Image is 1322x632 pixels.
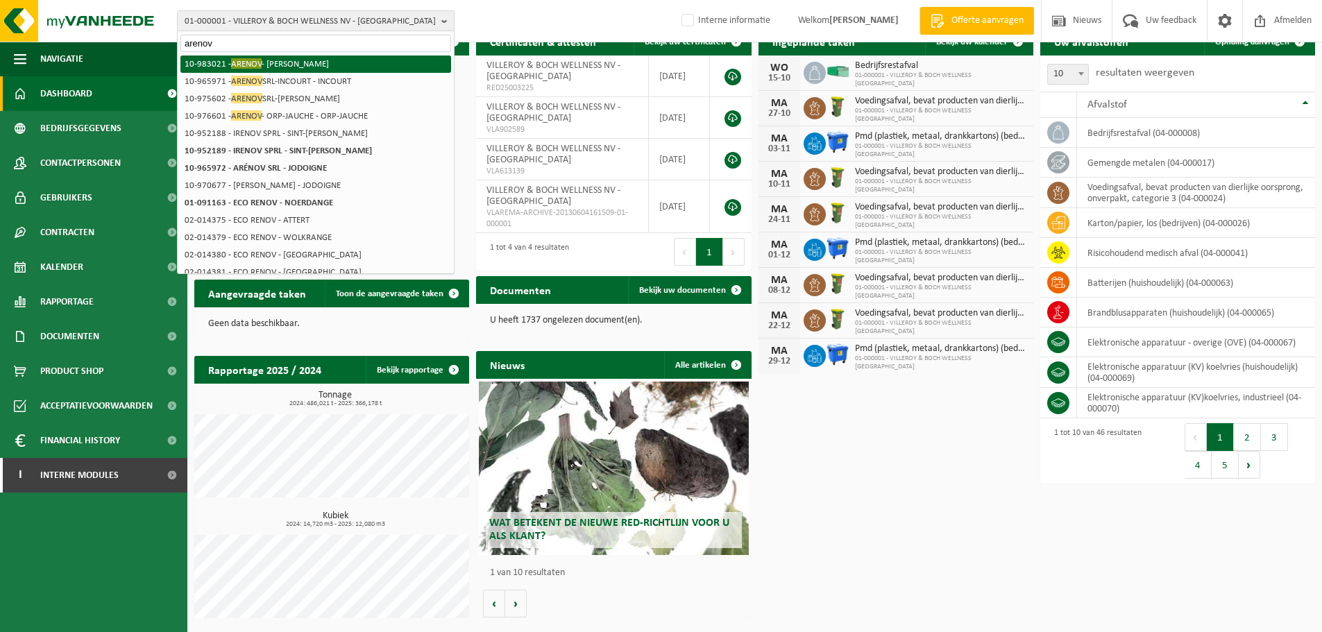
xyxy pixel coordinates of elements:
[920,7,1034,35] a: Offerte aanvragen
[826,95,849,119] img: WB-0060-HPE-GN-50
[231,93,262,103] span: ARENOV
[1185,423,1207,451] button: Previous
[855,343,1026,355] span: Pmd (plastiek, metaal, drankkartons) (bedrijven)
[1077,357,1315,388] td: elektronische apparatuur (KV) koelvries (huishoudelijk) (04-000069)
[855,178,1026,194] span: 01-000001 - VILLEROY & BOCH WELLNESS [GEOGRAPHIC_DATA]
[201,400,469,407] span: 2024: 486,021 t - 2025: 366,178 t
[201,391,469,407] h3: Tonnage
[1047,422,1142,480] div: 1 tot 10 van 46 resultaten
[325,280,468,307] a: Toon de aangevraagde taken
[1087,99,1127,110] span: Afvalstof
[765,345,793,357] div: MA
[765,169,793,180] div: MA
[505,590,527,617] button: Volgende
[674,238,696,266] button: Previous
[1077,238,1315,268] td: risicohoudend medisch afval (04-000041)
[490,316,737,325] p: U heeft 1737 ongelezen document(en).
[1077,388,1315,418] td: elektronische apparatuur (KV)koelvries, industrieel (04-000070)
[829,15,899,26] strong: [PERSON_NAME]
[40,250,83,284] span: Kalender
[180,177,451,194] li: 10-970677 - [PERSON_NAME] - JODOIGNE
[1047,64,1089,85] span: 10
[40,284,94,319] span: Rapportage
[855,308,1026,319] span: Voedingsafval, bevat producten van dierlijke oorsprong, onverpakt, categorie 3
[765,215,793,225] div: 24-11
[855,273,1026,284] span: Voedingsafval, bevat producten van dierlijke oorsprong, onverpakt, categorie 3
[1077,327,1315,357] td: elektronische apparatuur - overige (OVE) (04-000067)
[649,139,710,180] td: [DATE]
[855,355,1026,371] span: 01-000001 - VILLEROY & BOCH WELLNESS [GEOGRAPHIC_DATA]
[479,382,748,555] a: Wat betekent de nieuwe RED-richtlijn voor u als klant?
[486,144,620,165] span: VILLEROY & BOCH WELLNESS NV - [GEOGRAPHIC_DATA]
[649,55,710,97] td: [DATE]
[855,60,1026,71] span: Bedrijfsrestafval
[40,423,120,458] span: Financial History
[765,133,793,144] div: MA
[336,289,443,298] span: Toon de aangevraagde taken
[1077,178,1315,208] td: voedingsafval, bevat producten van dierlijke oorsprong, onverpakt, categorie 3 (04-000024)
[1077,148,1315,178] td: gemengde metalen (04-000017)
[664,351,750,379] a: Alle artikelen
[765,286,793,296] div: 08-12
[40,458,119,493] span: Interne modules
[855,107,1026,123] span: 01-000001 - VILLEROY & BOCH WELLNESS [GEOGRAPHIC_DATA]
[486,83,638,94] span: RED25003225
[1077,118,1315,148] td: bedrijfsrestafval (04-000008)
[855,248,1026,265] span: 01-000001 - VILLEROY & BOCH WELLNESS [GEOGRAPHIC_DATA]
[765,310,793,321] div: MA
[40,180,92,215] span: Gebruikers
[40,215,94,250] span: Contracten
[855,284,1026,300] span: 01-000001 - VILLEROY & BOCH WELLNESS [GEOGRAPHIC_DATA]
[855,213,1026,230] span: 01-000001 - VILLEROY & BOCH WELLNESS [GEOGRAPHIC_DATA]
[194,356,335,383] h2: Rapportage 2025 / 2024
[826,201,849,225] img: WB-0060-HPE-GN-50
[855,131,1026,142] span: Pmd (plastiek, metaal, drankkartons) (bedrijven)
[177,10,455,31] button: 01-000001 - VILLEROY & BOCH WELLNESS NV - [GEOGRAPHIC_DATA]
[483,237,569,267] div: 1 tot 4 van 4 resultaten
[1212,451,1239,479] button: 5
[14,458,26,493] span: I
[765,98,793,109] div: MA
[765,180,793,189] div: 10-11
[486,185,620,207] span: VILLEROY & BOCH WELLNESS NV - [GEOGRAPHIC_DATA]
[696,238,723,266] button: 1
[765,239,793,250] div: MA
[826,237,849,260] img: WB-1100-HPE-BE-01
[1077,268,1315,298] td: batterijen (huishoudelijk) (04-000063)
[180,264,451,281] li: 02-014381 - ECO RENOV - [GEOGRAPHIC_DATA]
[679,10,770,31] label: Interne informatie
[40,354,103,388] span: Product Shop
[1239,451,1260,479] button: Next
[180,108,451,125] li: 10-976601 - - ORP-JAUCHE - ORP-JAUCHE
[180,73,451,90] li: 10-965971 - SRL-INCOURT - INCOURT
[765,250,793,260] div: 01-12
[855,96,1026,107] span: Voedingsafval, bevat producten van dierlijke oorsprong, onverpakt, categorie 3
[765,321,793,331] div: 22-12
[483,590,505,617] button: Vorige
[40,388,153,423] span: Acceptatievoorwaarden
[855,202,1026,213] span: Voedingsafval, bevat producten van dierlijke oorsprong, onverpakt, categorie 3
[765,62,793,74] div: WO
[826,130,849,154] img: WB-1100-HPE-BE-01
[639,286,726,295] span: Bekijk uw documenten
[826,343,849,366] img: WB-1100-HPE-BE-01
[476,351,539,378] h2: Nieuws
[486,60,620,82] span: VILLEROY & BOCH WELLNESS NV - [GEOGRAPHIC_DATA]
[765,357,793,366] div: 29-12
[628,276,750,304] a: Bekijk uw documenten
[231,58,262,69] span: ARENOV
[180,55,451,73] li: 10-983021 - - [PERSON_NAME]
[180,246,451,264] li: 02-014380 - ECO RENOV - [GEOGRAPHIC_DATA]
[765,109,793,119] div: 27-10
[826,65,849,78] img: HK-XP-30-GN-00
[180,212,451,229] li: 02-014375 - ECO RENOV - ATTERT
[1048,65,1088,84] span: 10
[826,166,849,189] img: WB-0060-HPE-GN-50
[1261,423,1288,451] button: 3
[201,521,469,528] span: 2024: 14,720 m3 - 2025: 12,080 m3
[180,229,451,246] li: 02-014379 - ECO RENOV - WOLKRANGE
[185,164,327,173] strong: 10-965972 - ARÉNOV SRL - JODOIGNE
[180,35,451,52] input: Zoeken naar gekoppelde vestigingen
[765,74,793,83] div: 15-10
[486,124,638,135] span: VLA902589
